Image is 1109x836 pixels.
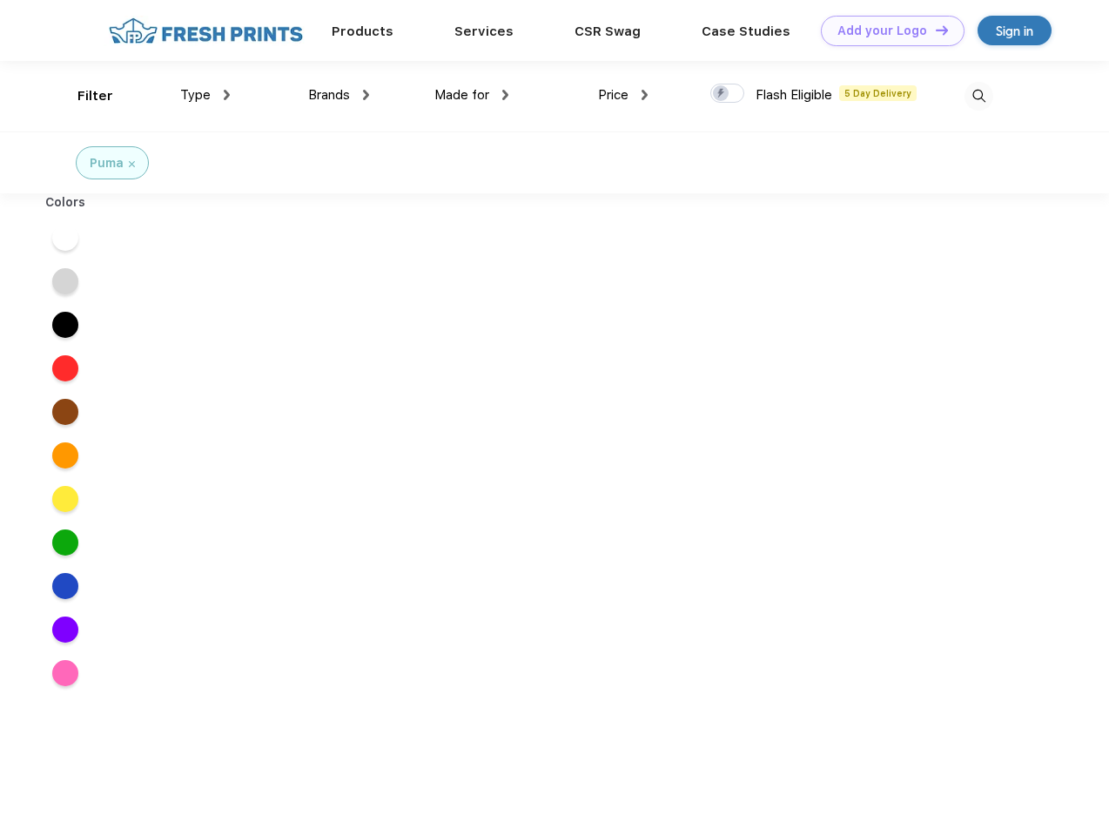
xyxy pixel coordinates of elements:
[454,24,514,39] a: Services
[308,87,350,103] span: Brands
[77,86,113,106] div: Filter
[434,87,489,103] span: Made for
[575,24,641,39] a: CSR Swag
[363,90,369,100] img: dropdown.png
[598,87,628,103] span: Price
[964,82,993,111] img: desktop_search.svg
[180,87,211,103] span: Type
[104,16,308,46] img: fo%20logo%202.webp
[978,16,1052,45] a: Sign in
[32,193,99,212] div: Colors
[756,87,832,103] span: Flash Eligible
[839,85,917,101] span: 5 Day Delivery
[642,90,648,100] img: dropdown.png
[996,21,1033,41] div: Sign in
[936,25,948,35] img: DT
[332,24,393,39] a: Products
[502,90,508,100] img: dropdown.png
[129,161,135,167] img: filter_cancel.svg
[837,24,927,38] div: Add your Logo
[224,90,230,100] img: dropdown.png
[90,154,124,172] div: Puma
